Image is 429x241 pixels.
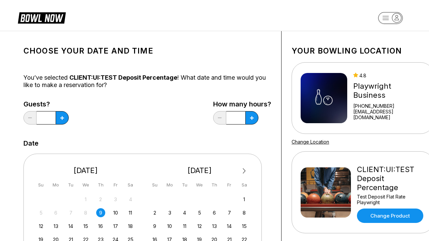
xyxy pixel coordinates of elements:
div: Tu [180,180,189,189]
div: Th [96,180,105,189]
div: Choose Wednesday, October 15th, 2025 [81,222,90,231]
div: Choose Thursday, November 6th, 2025 [210,208,219,217]
div: We [81,180,90,189]
div: Playwright Business [353,82,425,100]
div: Choose Tuesday, October 14th, 2025 [66,222,75,231]
label: Date [23,140,39,147]
div: Not available Friday, October 3rd, 2025 [111,195,120,204]
div: [DATE] [148,166,252,175]
div: Not available Saturday, October 4th, 2025 [126,195,135,204]
label: Guests? [23,100,69,108]
div: Choose Monday, November 3rd, 2025 [165,208,174,217]
div: Test Deposit Flat Rate Playwright [357,194,425,205]
div: Choose Thursday, November 13th, 2025 [210,222,219,231]
div: Sa [240,180,249,189]
div: Choose Friday, November 7th, 2025 [225,208,234,217]
div: Not available Thursday, October 2nd, 2025 [96,195,105,204]
img: CLIENT:UI:TEST Deposit Percentage [301,167,351,218]
div: Choose Saturday, October 11th, 2025 [126,208,135,217]
div: Su [37,180,46,189]
div: Choose Wednesday, November 12th, 2025 [195,222,204,231]
div: Choose Thursday, October 9th, 2025 [96,208,105,217]
div: Mo [51,180,60,189]
div: We [195,180,204,189]
div: Choose Monday, November 10th, 2025 [165,222,174,231]
a: Change Location [292,139,329,145]
div: Su [150,180,159,189]
label: How many hours? [213,100,271,108]
div: Choose Friday, October 17th, 2025 [111,222,120,231]
div: Mo [165,180,174,189]
button: Next Month [239,166,250,176]
div: You’ve selected ! What date and time would you like to make a reservation for? [23,74,271,89]
span: CLIENT:UI:TEST Deposit Percentage [69,74,177,81]
div: Choose Saturday, November 15th, 2025 [240,222,249,231]
div: Not available Wednesday, October 8th, 2025 [81,208,90,217]
div: [DATE] [34,166,138,175]
div: Choose Saturday, November 8th, 2025 [240,208,249,217]
div: [PHONE_NUMBER] [353,103,425,109]
div: Choose Tuesday, November 4th, 2025 [180,208,189,217]
div: Choose Sunday, October 12th, 2025 [37,222,46,231]
div: Not available Sunday, October 5th, 2025 [37,208,46,217]
div: Choose Friday, October 10th, 2025 [111,208,120,217]
div: Choose Sunday, November 2nd, 2025 [150,208,159,217]
div: Choose Tuesday, November 11th, 2025 [180,222,189,231]
div: Fr [225,180,234,189]
div: Choose Thursday, October 16th, 2025 [96,222,105,231]
div: Sa [126,180,135,189]
div: Choose Sunday, November 9th, 2025 [150,222,159,231]
h1: Choose your Date and time [23,46,271,56]
a: Change Product [357,209,423,223]
div: Fr [111,180,120,189]
img: Playwright Business [301,73,347,123]
div: Choose Wednesday, November 5th, 2025 [195,208,204,217]
div: Tu [66,180,75,189]
div: Not available Tuesday, October 7th, 2025 [66,208,75,217]
a: [EMAIL_ADDRESS][DOMAIN_NAME] [353,109,425,120]
div: Not available Monday, October 6th, 2025 [51,208,60,217]
div: CLIENT:UI:TEST Deposit Percentage [357,165,425,192]
div: Th [210,180,219,189]
div: Choose Saturday, October 18th, 2025 [126,222,135,231]
div: Choose Saturday, November 1st, 2025 [240,195,249,204]
div: Choose Monday, October 13th, 2025 [51,222,60,231]
div: Choose Friday, November 14th, 2025 [225,222,234,231]
div: 4.8 [353,73,425,78]
div: Not available Wednesday, October 1st, 2025 [81,195,90,204]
